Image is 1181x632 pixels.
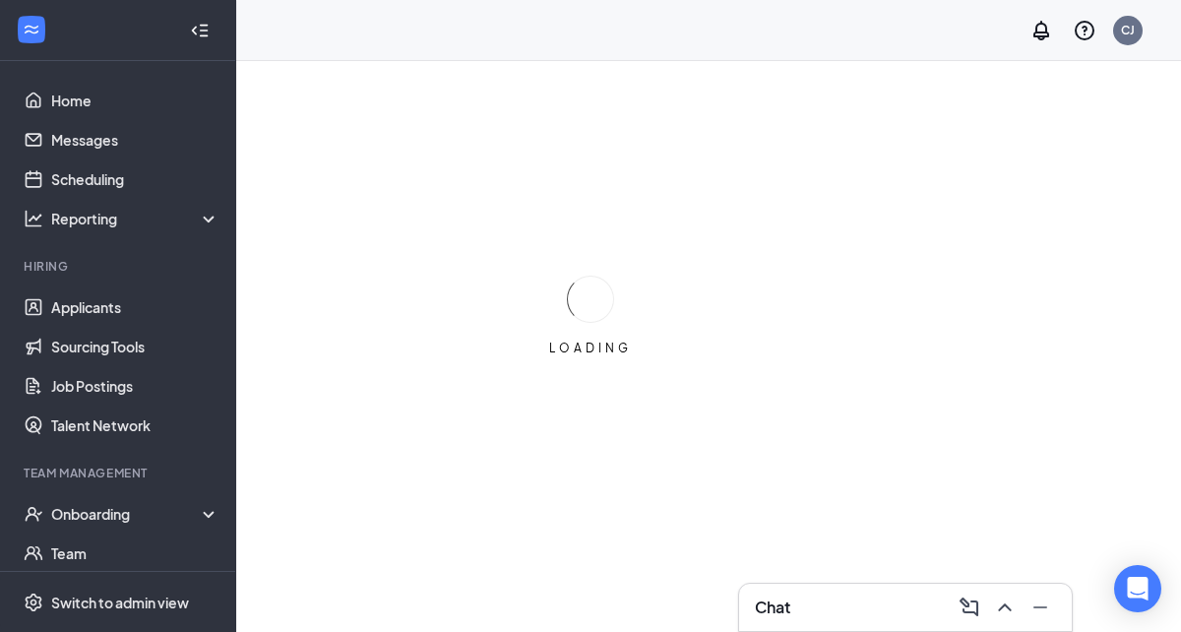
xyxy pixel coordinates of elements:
svg: Minimize [1028,596,1052,619]
svg: ChevronUp [993,596,1017,619]
button: ComposeMessage [954,592,985,623]
button: ChevronUp [989,592,1021,623]
svg: WorkstreamLogo [22,20,41,39]
h3: Chat [755,597,790,618]
div: Onboarding [51,504,203,524]
div: LOADING [541,340,640,356]
div: Reporting [51,209,220,228]
svg: Analysis [24,209,43,228]
a: Sourcing Tools [51,327,219,366]
div: Open Intercom Messenger [1114,565,1161,612]
a: Applicants [51,287,219,327]
a: Team [51,534,219,573]
svg: Settings [24,593,43,612]
a: Home [51,81,219,120]
a: Talent Network [51,406,219,445]
div: Team Management [24,465,216,481]
div: Hiring [24,258,216,275]
svg: ComposeMessage [958,596,981,619]
svg: QuestionInfo [1073,19,1096,42]
a: Job Postings [51,366,219,406]
div: CJ [1121,22,1135,38]
a: Scheduling [51,159,219,199]
a: Messages [51,120,219,159]
div: Switch to admin view [51,593,189,612]
svg: Notifications [1029,19,1053,42]
svg: Collapse [190,21,210,40]
svg: UserCheck [24,504,43,524]
button: Minimize [1025,592,1056,623]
